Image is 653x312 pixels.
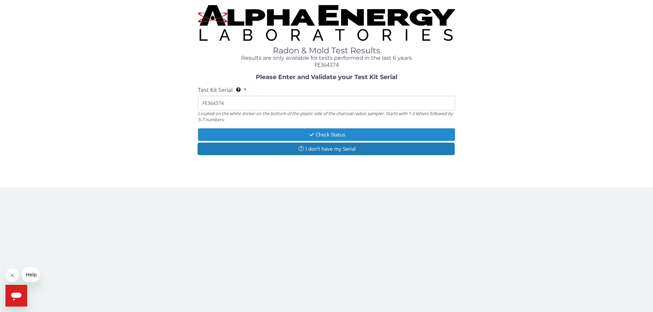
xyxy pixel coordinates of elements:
iframe: Message from company [22,267,40,282]
h1: Radon & Mold Test Results [198,46,455,55]
button: Check Status [198,128,455,141]
iframe: Button to launch messaging window [5,285,27,307]
span: FE364374 [315,61,339,69]
img: TightCrop.jpg [198,5,455,41]
iframe: Close message [5,269,19,282]
button: I don't have my Serial [198,143,455,155]
span: Test Kit Serial [198,86,233,94]
div: Located on the white sticker on the bottom of the plastic side of the charcoal radon sampler. Sta... [198,110,455,123]
strong: Please Enter and Validate your Test Kit Serial [256,73,397,81]
h4: Results are only available for tests performed in the last 6 years [198,55,455,61]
